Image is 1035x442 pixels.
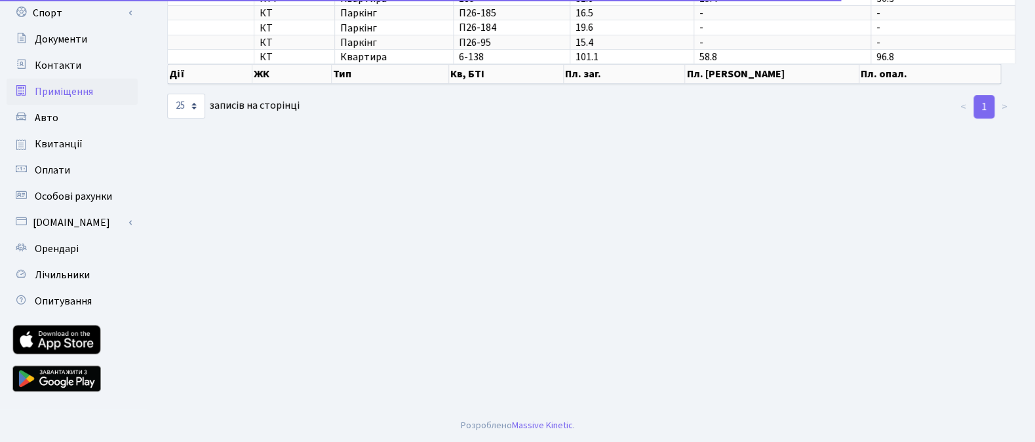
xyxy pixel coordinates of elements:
a: Квитанції [7,131,138,157]
label: записів на сторінці [167,94,300,119]
span: Паркінг [340,8,448,18]
a: Оплати [7,157,138,183]
span: - [876,35,880,50]
a: Особові рахунки [7,183,138,210]
span: Паркінг [340,23,448,33]
span: Контакти [35,58,81,73]
span: Орендарі [35,242,79,256]
a: Документи [7,26,138,52]
th: Кв, БТІ [449,64,564,84]
select: записів на сторінці [167,94,205,119]
span: Квитанції [35,137,83,151]
span: 16.5 [576,6,593,20]
a: Авто [7,105,138,131]
span: Приміщення [35,84,93,99]
a: Контакти [7,52,138,79]
a: Лічильники [7,262,138,288]
span: КТ [260,23,329,33]
span: КТ [260,52,329,62]
th: Дії [168,64,252,84]
span: Авто [35,111,58,125]
span: 19.6 [576,21,593,35]
span: 96.8 [876,50,894,64]
span: Паркінг [340,37,448,48]
span: - [699,35,703,50]
span: КТ [260,37,329,48]
div: Розроблено . [461,418,575,433]
th: Пл. [PERSON_NAME] [685,64,859,84]
span: 58.8 [699,50,717,64]
span: Оплати [35,163,70,177]
span: 101.1 [576,50,598,64]
span: 6-138 [459,50,484,64]
span: П26-184 [459,21,496,35]
a: [DOMAIN_NAME] [7,210,138,236]
span: 15.4 [576,35,593,50]
th: Пл. опал. [859,64,1001,84]
th: Тип [332,64,449,84]
span: Особові рахунки [35,189,112,204]
span: - [699,21,703,35]
a: Приміщення [7,79,138,105]
span: Квартира [340,52,448,62]
span: - [876,6,880,20]
a: Орендарі [7,236,138,262]
span: П26-185 [459,6,496,20]
a: Опитування [7,288,138,314]
a: 1 [973,95,994,119]
span: КТ [260,8,329,18]
span: Опитування [35,294,92,308]
a: Massive Kinetic [512,418,573,432]
span: - [699,6,703,20]
span: П26-95 [459,35,491,50]
span: Документи [35,32,87,46]
span: Лічильники [35,268,90,282]
span: - [876,21,880,35]
th: Пл. заг. [564,64,685,84]
th: ЖК [252,64,332,84]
